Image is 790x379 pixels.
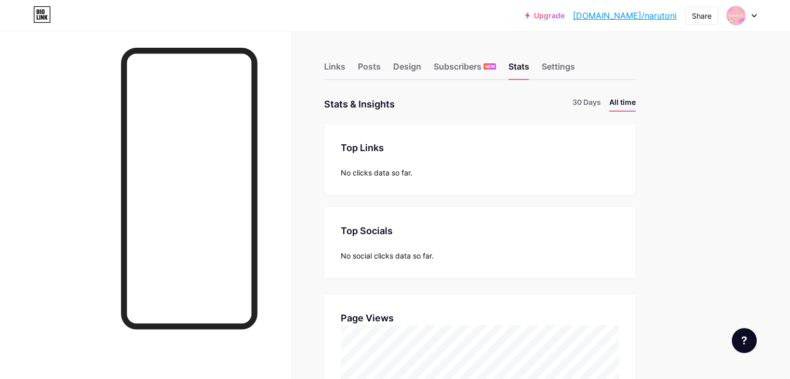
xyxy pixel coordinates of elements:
div: Top Links [341,141,619,155]
div: Page Views [341,311,619,325]
div: Subscribers [434,60,496,79]
li: 30 Days [572,97,601,112]
div: Design [393,60,421,79]
div: Stats [508,60,529,79]
span: NEW [485,63,495,70]
div: Settings [542,60,575,79]
div: Top Socials [341,224,619,238]
div: Share [692,10,712,21]
li: All time [609,97,636,112]
div: Posts [358,60,381,79]
div: Stats & Insights [324,97,395,112]
div: No social clicks data so far. [341,250,619,261]
img: Naruto Nikolov [726,6,746,25]
div: Links [324,60,345,79]
a: Upgrade [525,11,565,20]
a: [DOMAIN_NAME]/narutoni [573,9,677,22]
div: No clicks data so far. [341,167,619,178]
